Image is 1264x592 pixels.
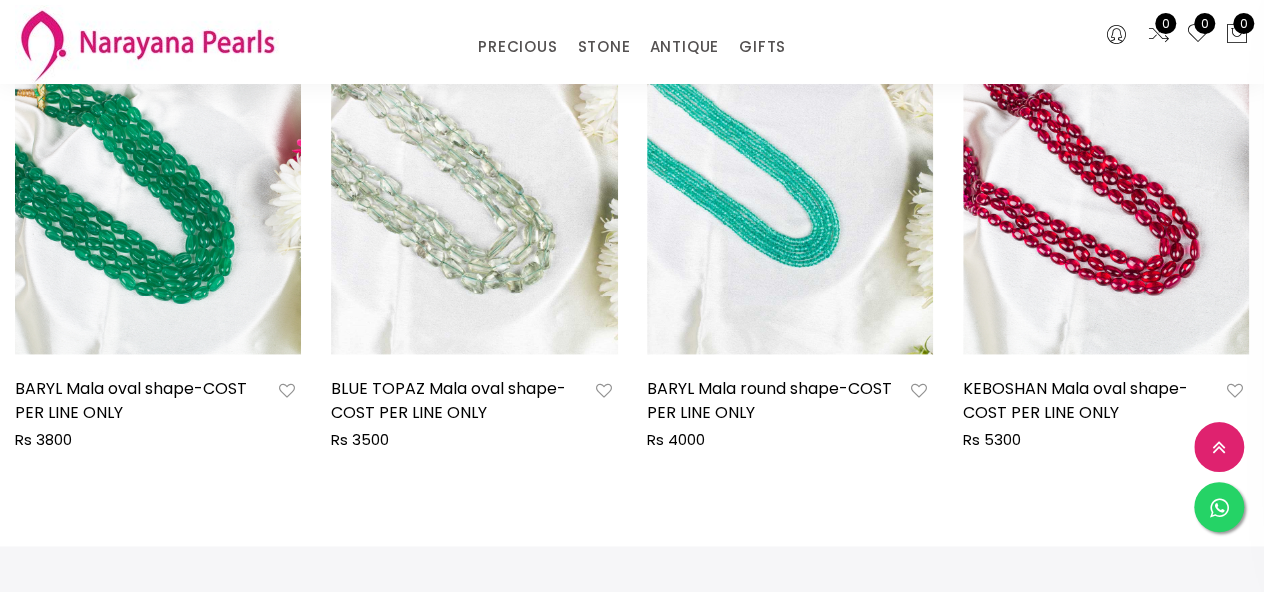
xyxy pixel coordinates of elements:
span: Rs 5300 [963,429,1021,450]
button: Add to wishlist [905,378,933,404]
button: Add to wishlist [590,378,618,404]
span: 0 [1155,13,1176,34]
a: BLUE TOPAZ Mala oval shape-COST PER LINE ONLY [331,377,566,424]
a: STONE [577,32,630,62]
a: ANTIQUE [649,32,719,62]
span: 0 [1233,13,1254,34]
a: KEBOSHAN Mala oval shape-COST PER LINE ONLY [963,377,1188,424]
span: 0 [1194,13,1215,34]
span: Rs 3500 [331,429,389,450]
a: 0 [1186,22,1210,48]
a: GIFTS [739,32,786,62]
a: 0 [1147,22,1171,48]
a: BARYL Mala round shape-COST PER LINE ONLY [647,377,892,424]
button: Add to wishlist [273,378,301,404]
button: 0 [1225,22,1249,48]
span: Rs 4000 [647,429,705,450]
span: Rs 3800 [15,429,72,450]
a: BARYL Mala oval shape-COST PER LINE ONLY [15,377,247,424]
button: Add to wishlist [1221,378,1249,404]
a: PRECIOUS [478,32,557,62]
